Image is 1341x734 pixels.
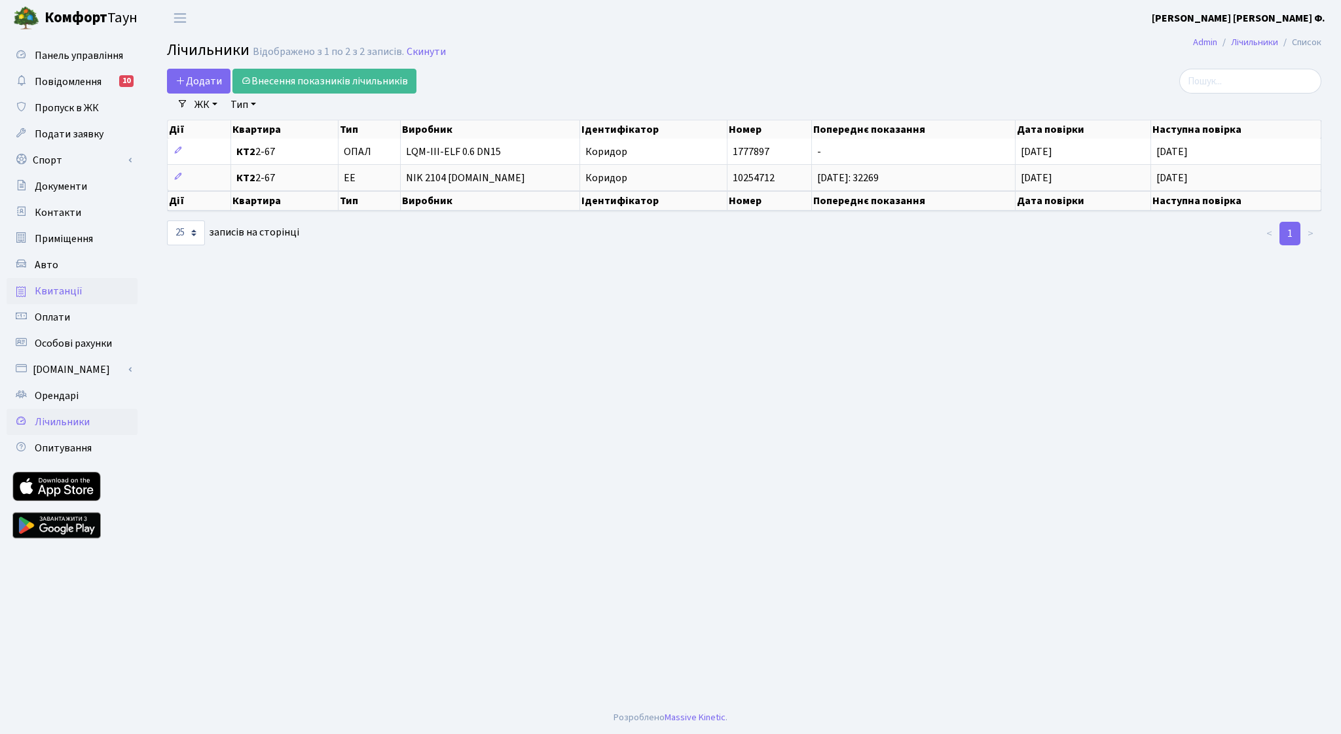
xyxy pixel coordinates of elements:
span: 2-67 [236,173,333,183]
a: Авто [7,252,138,278]
a: Документи [7,173,138,200]
span: ЕЕ [344,173,356,183]
b: КТ2 [236,145,255,159]
b: [PERSON_NAME] [PERSON_NAME] Ф. [1152,11,1325,26]
span: Приміщення [35,232,93,246]
li: Список [1278,35,1321,50]
span: Пропуск в ЖК [35,101,99,115]
span: Повідомлення [35,75,101,89]
a: [PERSON_NAME] [PERSON_NAME] Ф. [1152,10,1325,26]
span: Коридор [585,171,627,185]
a: Панель управління [7,43,138,69]
div: Відображено з 1 по 2 з 2 записів. [253,46,404,58]
input: Пошук... [1179,69,1321,94]
div: 10 [119,75,134,87]
th: Наступна повірка [1151,191,1321,211]
th: Попереднє показання [812,191,1016,211]
a: Скинути [407,46,446,58]
span: Лічильники [167,39,249,61]
span: 2-67 [236,147,333,157]
span: Документи [35,179,87,194]
span: Додати [175,74,222,88]
a: Особові рахунки [7,330,138,357]
span: Панель управління [35,48,123,63]
a: Massive Kinetic [665,710,726,724]
th: Наступна повірка [1151,120,1321,139]
a: Внесення показників лічильників [232,69,416,94]
span: NIK 2104 [DOMAIN_NAME] [406,173,574,183]
span: 10254712 [733,171,775,185]
b: Комфорт [45,7,107,28]
span: Авто [35,258,58,272]
span: Подати заявку [35,127,103,141]
div: Розроблено . [614,710,727,725]
a: Лічильники [7,409,138,435]
a: Лічильники [1231,35,1278,49]
span: Лічильники [35,415,90,429]
span: Контакти [35,205,81,220]
span: Квитанції [35,284,83,298]
a: ЖК [189,94,223,116]
th: Номер [727,191,811,211]
a: Подати заявку [7,121,138,147]
span: Орендарі [35,389,79,403]
span: 1777897 [733,145,769,159]
span: Коридор [585,145,627,159]
nav: breadcrumb [1173,29,1341,56]
a: Спорт [7,147,138,173]
a: Орендарі [7,383,138,409]
th: Дата повірки [1016,191,1151,211]
th: Квартира [231,120,339,139]
th: Тип [339,191,401,211]
span: [DATE]: 32269 [817,171,879,185]
th: Дії [168,191,231,211]
th: Дата повірки [1016,120,1151,139]
label: записів на сторінці [167,220,299,245]
span: Оплати [35,310,70,324]
button: Переключити навігацію [164,7,196,29]
a: Квитанції [7,278,138,304]
span: Особові рахунки [35,336,112,351]
a: 1 [1279,222,1300,245]
img: logo.png [13,5,39,31]
a: [DOMAIN_NAME] [7,357,138,383]
th: Виробник [401,191,580,211]
a: Пропуск в ЖК [7,95,138,121]
th: Ідентифікатор [580,120,728,139]
b: КТ2 [236,171,255,185]
a: Опитування [7,435,138,461]
select: записів на сторінці [167,220,205,245]
span: ОПАЛ [344,147,371,157]
a: Тип [225,94,261,116]
a: Оплати [7,304,138,330]
span: LQM-III-ELF 0.6 DN15 [406,147,574,157]
span: [DATE] [1156,171,1188,185]
span: [DATE] [1021,171,1052,185]
th: Виробник [401,120,580,139]
th: Квартира [231,191,339,211]
a: Admin [1193,35,1217,49]
th: Тип [339,120,401,139]
th: Ідентифікатор [580,191,728,211]
a: Додати [167,69,230,94]
span: [DATE] [1021,145,1052,159]
span: Опитування [35,441,92,455]
span: Таун [45,7,138,29]
a: Повідомлення10 [7,69,138,95]
th: Номер [727,120,811,139]
a: Приміщення [7,226,138,252]
span: [DATE] [1156,145,1188,159]
th: Дії [168,120,231,139]
span: - [817,145,821,159]
th: Попереднє показання [812,120,1016,139]
a: Контакти [7,200,138,226]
